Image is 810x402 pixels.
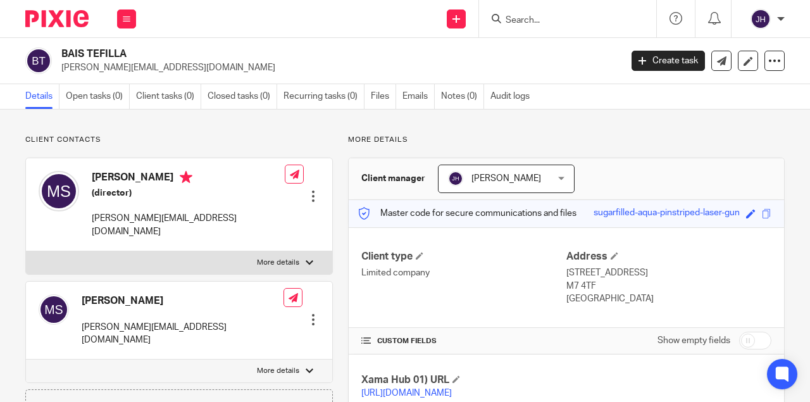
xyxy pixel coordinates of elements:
a: [URL][DOMAIN_NAME] [361,389,452,398]
h4: Client type [361,250,566,263]
img: Pixie [25,10,89,27]
a: Create task [632,51,705,71]
p: More details [348,135,785,145]
h4: [PERSON_NAME] [82,294,283,308]
p: [PERSON_NAME][EMAIL_ADDRESS][DOMAIN_NAME] [92,212,285,238]
p: [PERSON_NAME][EMAIL_ADDRESS][DOMAIN_NAME] [82,321,283,347]
a: Emails [402,84,435,109]
i: Primary [180,171,192,184]
p: [PERSON_NAME][EMAIL_ADDRESS][DOMAIN_NAME] [61,61,613,74]
input: Search [504,15,618,27]
h4: [PERSON_NAME] [92,171,285,187]
p: More details [257,366,299,376]
a: Recurring tasks (0) [283,84,364,109]
h4: Address [566,250,771,263]
h5: (director) [92,187,285,199]
a: Audit logs [490,84,536,109]
p: M7 4TF [566,280,771,292]
img: svg%3E [751,9,771,29]
p: More details [257,258,299,268]
span: [PERSON_NAME] [471,174,541,183]
img: svg%3E [39,171,79,211]
h3: Client manager [361,172,425,185]
div: sugarfilled-aqua-pinstriped-laser-gun [594,206,740,221]
img: svg%3E [25,47,52,74]
img: svg%3E [39,294,69,325]
a: Details [25,84,59,109]
img: svg%3E [448,171,463,186]
p: Master code for secure communications and files [358,207,576,220]
a: Closed tasks (0) [208,84,277,109]
a: Client tasks (0) [136,84,201,109]
p: [GEOGRAPHIC_DATA] [566,292,771,305]
a: Open tasks (0) [66,84,130,109]
p: [STREET_ADDRESS] [566,267,771,279]
p: Limited company [361,267,566,279]
a: Notes (0) [441,84,484,109]
p: Client contacts [25,135,333,145]
a: Files [371,84,396,109]
h4: Xama Hub 01) URL [361,374,566,387]
h4: CUSTOM FIELDS [361,336,566,346]
label: Show empty fields [657,334,730,347]
h2: BAIS TEFILLA [61,47,502,61]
